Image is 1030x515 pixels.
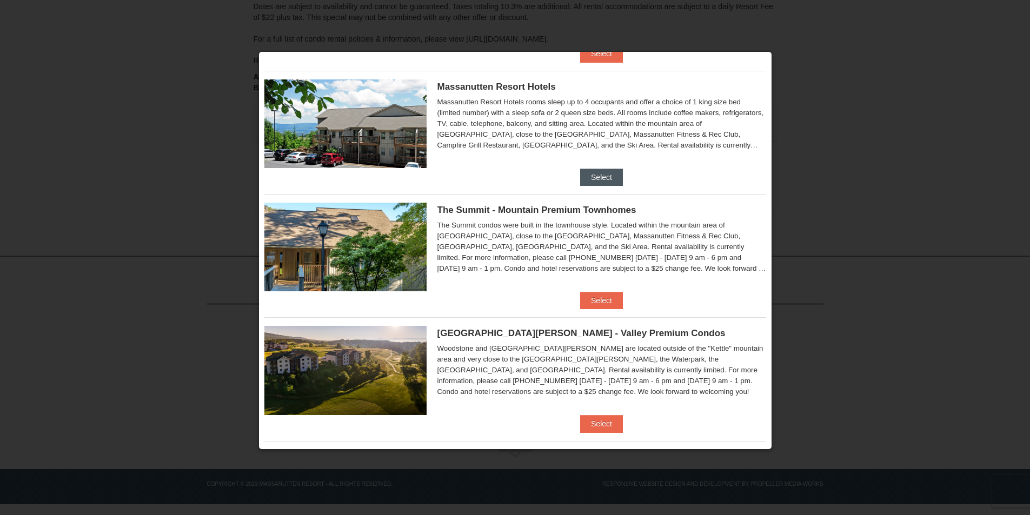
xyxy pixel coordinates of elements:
button: Select [580,292,623,309]
span: The Summit - Mountain Premium Townhomes [437,205,636,215]
button: Select [580,169,623,186]
span: Massanutten Resort Hotels [437,82,556,92]
span: [GEOGRAPHIC_DATA][PERSON_NAME] - Valley Premium Condos [437,328,726,338]
img: 19219026-1-e3b4ac8e.jpg [264,79,427,168]
button: Select [580,45,623,62]
div: The Summit condos were built in the townhouse style. Located within the mountain area of [GEOGRAP... [437,220,766,274]
img: 19219041-4-ec11c166.jpg [264,326,427,414]
div: Woodstone and [GEOGRAPHIC_DATA][PERSON_NAME] are located outside of the "Kettle" mountain area an... [437,343,766,397]
button: Select [580,415,623,432]
img: 19219034-1-0eee7e00.jpg [264,203,427,291]
div: Massanutten Resort Hotels rooms sleep up to 4 occupants and offer a choice of 1 king size bed (li... [437,97,766,151]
